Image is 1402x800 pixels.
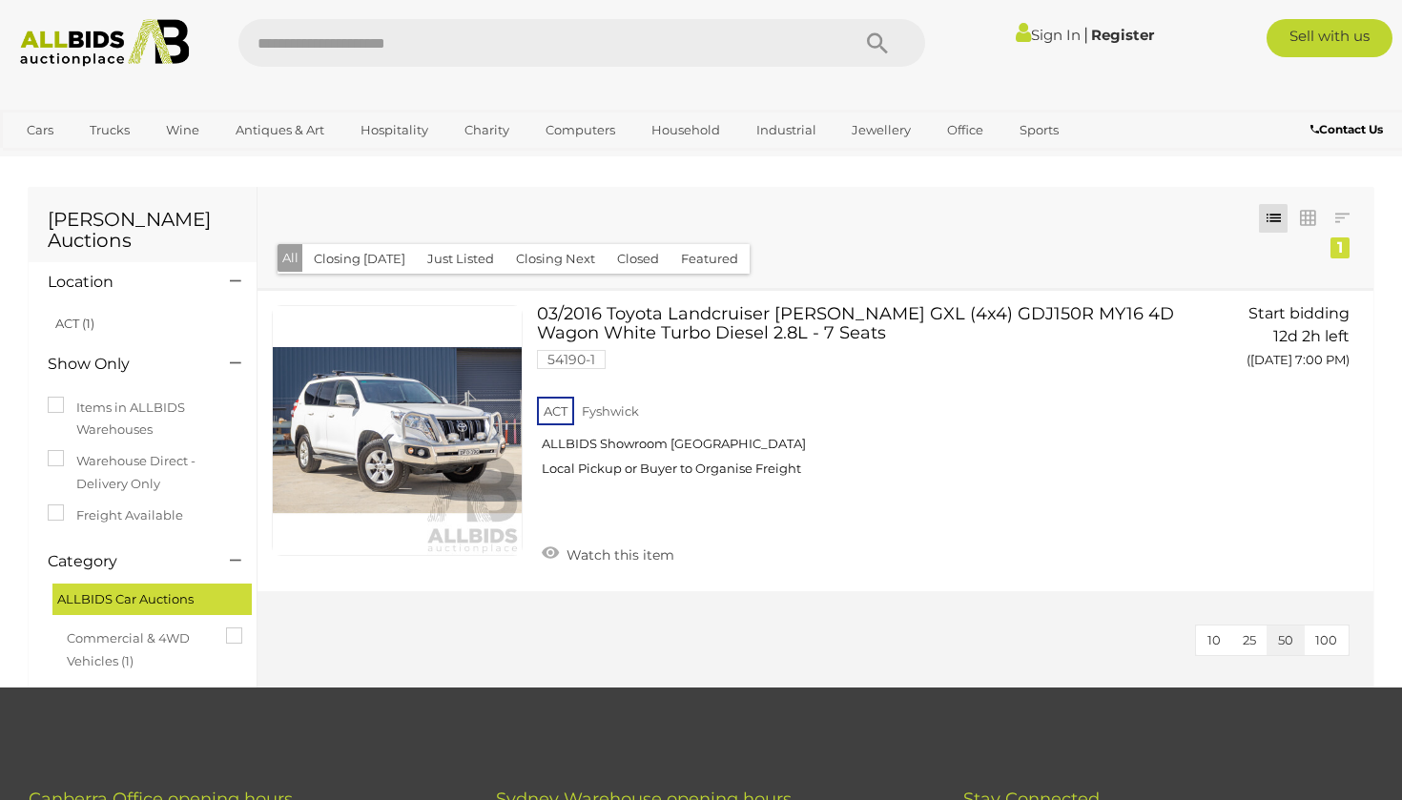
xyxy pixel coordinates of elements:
a: [GEOGRAPHIC_DATA] [14,146,175,177]
button: All [278,244,303,272]
button: 25 [1231,626,1268,655]
a: Household [639,114,732,146]
a: Watch this item [537,539,679,567]
img: Allbids.com.au [10,19,199,67]
a: Computers [533,114,628,146]
button: 50 [1267,626,1305,655]
div: 1 [1330,237,1350,258]
a: Industrial [744,114,829,146]
span: 50 [1278,632,1293,647]
span: 10 [1207,632,1221,647]
span: Watch this item [562,546,674,564]
h4: Location [48,274,201,291]
a: ACT (1) [55,316,94,331]
a: Start bidding 12d 2h left ([DATE] 7:00 PM) [1202,305,1354,378]
button: Search [830,19,925,67]
label: Freight Available [48,504,183,526]
button: Featured [670,244,750,274]
a: Office [935,114,996,146]
button: 10 [1196,626,1232,655]
span: 100 [1315,632,1337,647]
a: Register [1091,26,1154,44]
button: 100 [1304,626,1349,655]
label: Items in ALLBIDS Warehouses [48,397,237,441]
span: Commercial & 4WD Vehicles (1) [67,623,210,672]
a: Charity [452,114,522,146]
label: Warehouse Direct - Delivery Only [48,450,237,495]
a: Sell with us [1267,19,1392,57]
a: Wine [154,114,212,146]
a: Jewellery [839,114,923,146]
a: Trucks [77,114,142,146]
span: Start bidding [1248,304,1350,322]
span: 25 [1243,632,1256,647]
a: Hospitality [348,114,441,146]
h4: Show Only [48,356,201,373]
h4: Category [48,553,201,570]
span: | [1083,24,1088,45]
button: Just Listed [416,244,505,274]
button: Closed [606,244,670,274]
div: ALLBIDS Car Auctions [52,584,252,615]
h1: [PERSON_NAME] Auctions [48,209,237,251]
a: Contact Us [1310,119,1388,140]
button: Closing [DATE] [302,244,417,274]
button: Closing Next [505,244,607,274]
a: Sign In [1016,26,1081,44]
a: Antiques & Art [223,114,337,146]
a: 03/2016 Toyota Landcruiser [PERSON_NAME] GXL (4x4) GDJ150R MY16 4D Wagon White Turbo Diesel 2.8L ... [551,305,1174,491]
b: Contact Us [1310,122,1383,136]
a: Cars [14,114,66,146]
a: Sports [1007,114,1071,146]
